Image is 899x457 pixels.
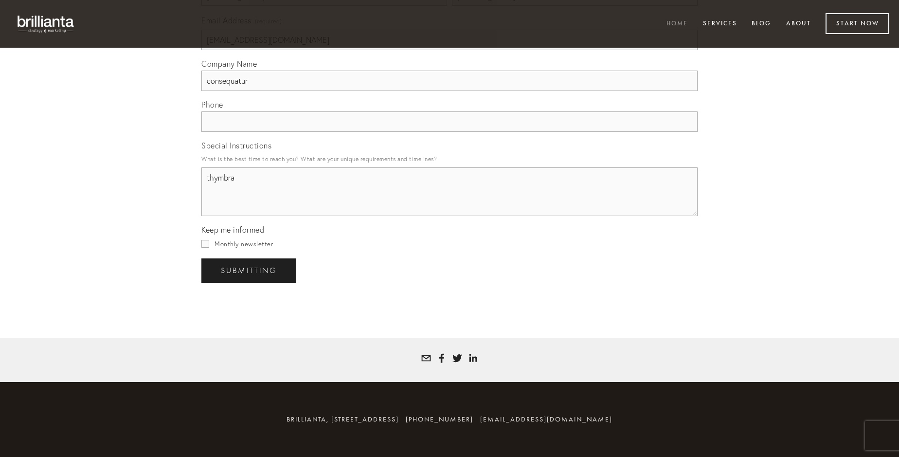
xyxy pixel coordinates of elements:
a: Tatyana White [468,353,478,363]
span: Phone [201,100,223,110]
a: [EMAIL_ADDRESS][DOMAIN_NAME] [480,415,612,423]
span: brillianta, [STREET_ADDRESS] [287,415,399,423]
span: Submitting [221,266,277,275]
a: Tatyana White [452,353,462,363]
a: About [780,16,817,32]
a: Services [697,16,743,32]
span: Keep me informed [201,225,264,235]
img: brillianta - research, strategy, marketing [10,10,83,38]
a: Home [660,16,694,32]
span: Company Name [201,59,257,69]
button: SubmittingSubmitting [201,258,296,283]
p: What is the best time to reach you? What are your unique requirements and timelines? [201,152,698,165]
span: [PHONE_NUMBER] [406,415,473,423]
a: Start Now [826,13,889,34]
a: tatyana@brillianta.com [421,353,431,363]
textarea: thymbra [201,167,698,216]
a: Blog [745,16,777,32]
span: Special Instructions [201,141,271,150]
a: Tatyana Bolotnikov White [437,353,447,363]
input: Monthly newsletter [201,240,209,248]
span: Monthly newsletter [215,240,273,248]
